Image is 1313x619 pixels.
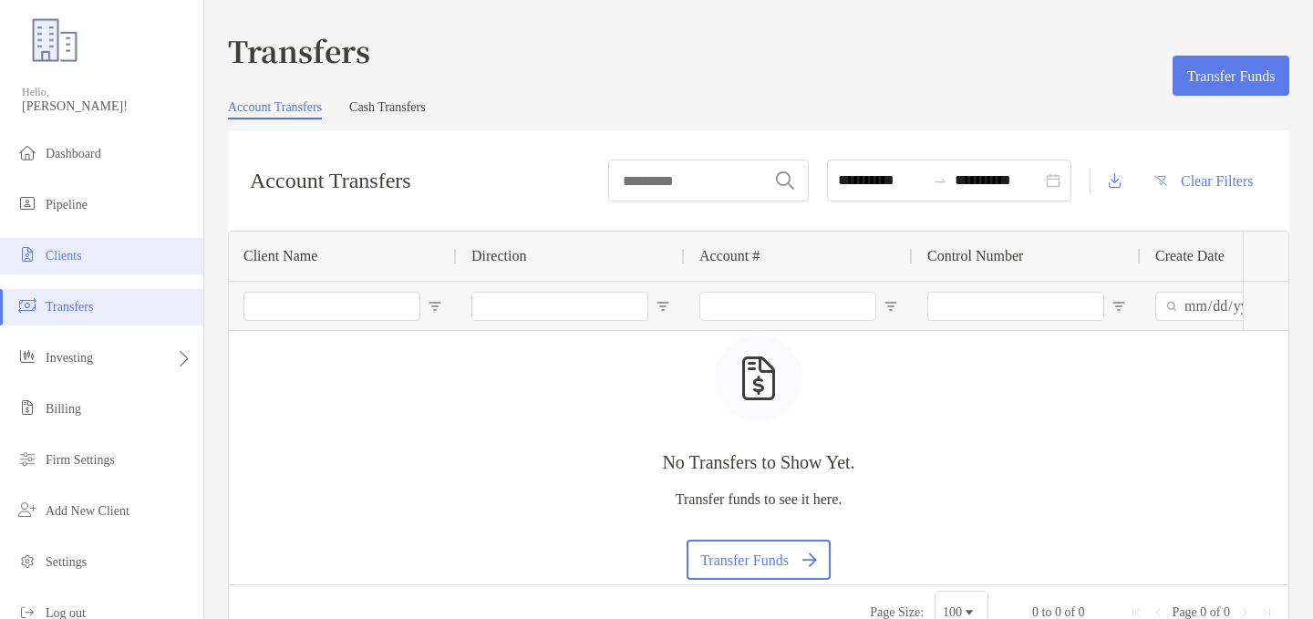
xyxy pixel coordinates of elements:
[1200,605,1206,619] span: 0
[687,540,832,580] button: Transfer Funds
[1210,605,1221,619] span: of
[46,249,82,263] span: Clients
[46,555,87,569] span: Settings
[1064,605,1075,619] span: of
[16,294,38,316] img: transfers icon
[1173,56,1289,96] button: Transfer Funds
[46,300,93,314] span: Transfers
[1173,605,1197,619] span: Page
[16,243,38,265] img: clients icon
[250,169,411,193] h2: Account Transfers
[1055,605,1061,619] span: 0
[46,504,129,518] span: Add New Client
[802,552,817,567] img: button icon
[1032,605,1039,619] span: 0
[16,192,38,214] img: pipeline icon
[228,29,1289,71] h3: Transfers
[1224,605,1230,619] span: 0
[1154,175,1167,186] img: button icon
[46,402,81,416] span: Billing
[228,100,322,119] a: Account Transfers
[662,451,854,474] p: No Transfers to Show Yet.
[662,488,854,511] p: Transfer funds to see it here.
[46,453,115,467] span: Firm Settings
[1042,605,1052,619] span: to
[22,99,192,114] span: [PERSON_NAME]!
[16,397,38,418] img: billing icon
[16,448,38,469] img: firm-settings icon
[46,351,93,365] span: Investing
[349,100,426,119] a: Cash Transfers
[16,499,38,521] img: add_new_client icon
[776,171,794,190] img: input icon
[1140,160,1267,201] button: Clear Filters
[16,141,38,163] img: dashboard icon
[22,7,88,73] img: Zoe Logo
[933,173,947,188] span: swap-right
[46,198,88,211] span: Pipeline
[740,356,777,400] img: empty state icon
[933,173,947,188] span: to
[1079,605,1085,619] span: 0
[16,550,38,572] img: settings icon
[16,346,38,367] img: investing icon
[46,147,101,160] span: Dashboard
